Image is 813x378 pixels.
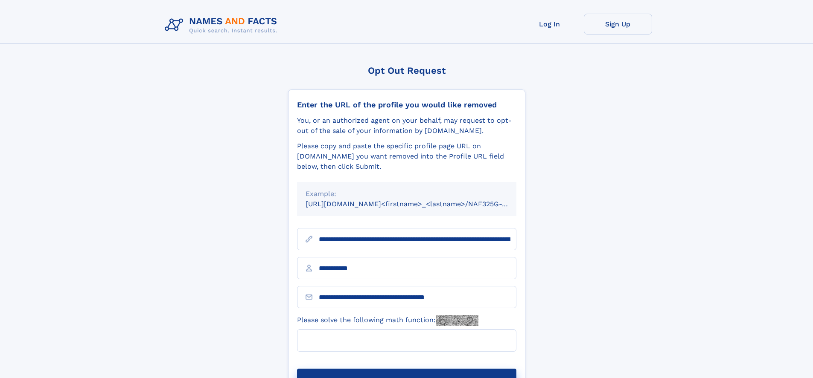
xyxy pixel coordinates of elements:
[297,115,516,136] div: You, or an authorized agent on your behalf, may request to opt-out of the sale of your informatio...
[288,65,525,76] div: Opt Out Request
[306,200,533,208] small: [URL][DOMAIN_NAME]<firstname>_<lastname>/NAF325G-xxxxxxxx
[297,315,478,326] label: Please solve the following math function:
[306,189,508,199] div: Example:
[516,14,584,35] a: Log In
[297,100,516,110] div: Enter the URL of the profile you would like removed
[584,14,652,35] a: Sign Up
[297,141,516,172] div: Please copy and paste the specific profile page URL on [DOMAIN_NAME] you want removed into the Pr...
[161,14,284,37] img: Logo Names and Facts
